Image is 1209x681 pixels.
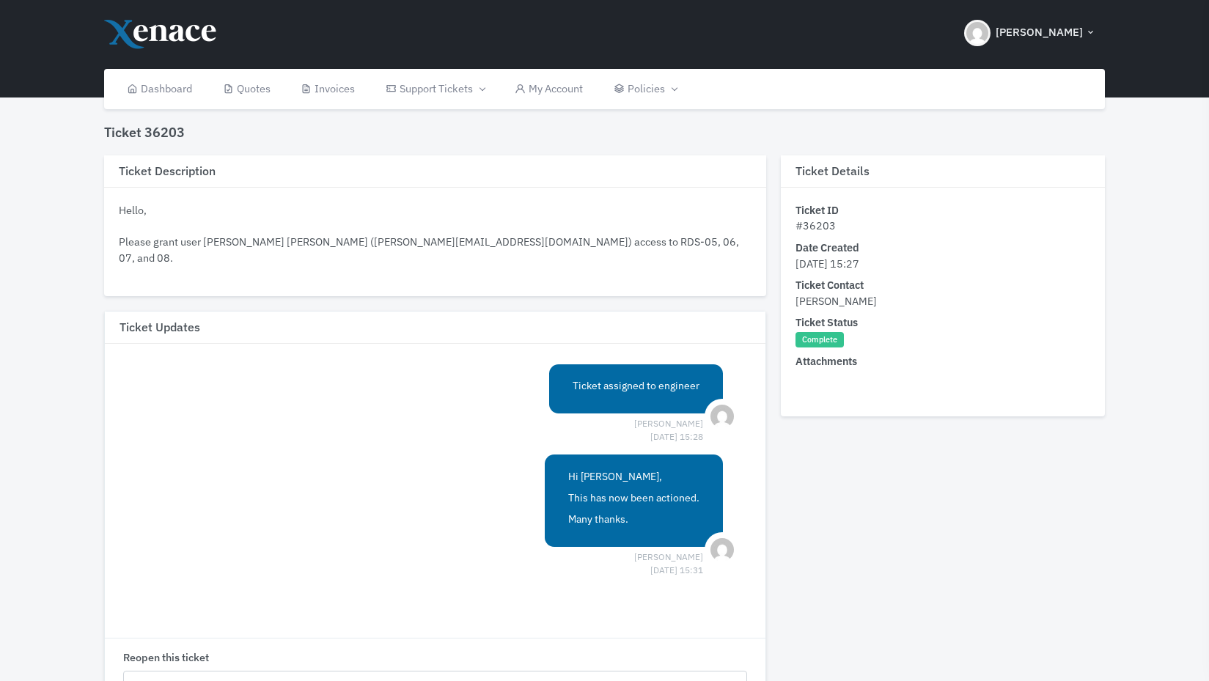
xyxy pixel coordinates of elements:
[955,7,1105,59] button: [PERSON_NAME]
[964,20,991,46] img: Header Avatar
[207,69,286,109] a: Quotes
[795,218,836,232] span: #36203
[123,649,209,666] label: Reopen this ticket
[795,314,1090,331] dt: Ticket Status
[795,257,859,270] span: [DATE] 15:27
[568,490,699,506] p: This has now been actioned.
[285,69,370,109] a: Invoices
[573,378,699,394] p: Ticket assigned to engineer
[598,69,691,109] a: Policies
[795,240,1090,256] dt: Date Created
[996,24,1083,41] span: [PERSON_NAME]
[499,69,598,109] a: My Account
[568,512,699,527] p: Many thanks.
[795,353,1090,369] dt: Attachments
[781,155,1105,188] h3: Ticket Details
[795,277,1090,293] dt: Ticket Contact
[119,202,752,298] div: Hello, Please grant user [PERSON_NAME] [PERSON_NAME] ([PERSON_NAME][EMAIL_ADDRESS][DOMAIN_NAME]) ...
[370,69,499,109] a: Support Tickets
[795,202,1090,218] dt: Ticket ID
[568,469,699,485] p: Hi [PERSON_NAME],
[111,69,207,109] a: Dashboard
[105,312,765,344] h3: Ticket Updates
[104,125,185,141] h4: Ticket 36203
[104,155,766,188] h3: Ticket Description
[795,294,877,308] span: [PERSON_NAME]
[795,332,843,348] span: Complete
[634,417,703,430] span: [PERSON_NAME] [DATE] 15:28
[634,551,703,564] span: [PERSON_NAME] [DATE] 15:31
